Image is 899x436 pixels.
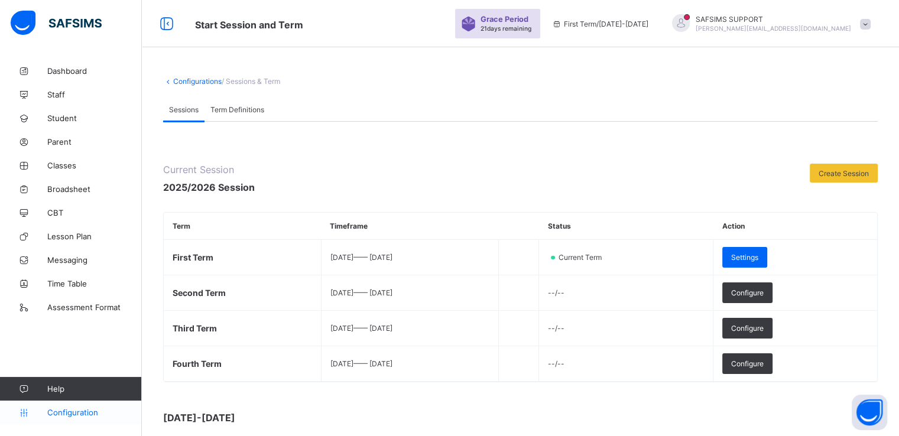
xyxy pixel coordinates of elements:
[330,324,392,333] span: [DATE] —— [DATE]
[173,359,222,369] span: Fourth Term
[164,213,321,240] th: Term
[222,77,280,86] span: / Sessions & Term
[169,105,199,114] span: Sessions
[731,288,764,297] span: Configure
[330,359,392,368] span: [DATE] —— [DATE]
[819,169,869,178] span: Create Session
[696,15,851,24] span: SAFSIMS SUPPORT
[660,14,877,34] div: SAFSIMSSUPPORT
[539,311,713,346] td: --/--
[539,275,713,311] td: --/--
[481,15,528,24] span: Grace Period
[47,137,142,147] span: Parent
[163,181,255,193] span: 2025/2026 Session
[330,288,392,297] span: [DATE] —— [DATE]
[557,253,609,262] span: Current Term
[11,11,102,35] img: safsims
[163,164,255,175] span: Current Session
[713,213,877,240] th: Action
[210,105,264,114] span: Term Definitions
[47,113,142,123] span: Student
[731,324,764,333] span: Configure
[47,279,142,288] span: Time Table
[330,253,392,262] span: [DATE] —— [DATE]
[195,19,303,31] span: Start Session and Term
[47,255,142,265] span: Messaging
[461,17,476,31] img: sticker-purple.71386a28dfed39d6af7621340158ba97.svg
[47,66,142,76] span: Dashboard
[173,288,226,298] span: Second Term
[173,323,217,333] span: Third Term
[731,359,764,368] span: Configure
[47,184,142,194] span: Broadsheet
[47,408,141,417] span: Configuration
[852,395,887,430] button: Open asap
[47,384,141,393] span: Help
[731,253,758,262] span: Settings
[173,252,213,262] span: First Term
[539,346,713,382] td: --/--
[47,232,142,241] span: Lesson Plan
[552,19,648,28] span: session/term information
[481,25,531,32] span: 21 days remaining
[47,302,142,312] span: Assessment Format
[47,208,142,217] span: CBT
[47,161,142,170] span: Classes
[173,77,222,86] a: Configurations
[696,25,851,32] span: [PERSON_NAME][EMAIL_ADDRESS][DOMAIN_NAME]
[539,213,713,240] th: Status
[47,90,142,99] span: Staff
[321,213,498,240] th: Timeframe
[163,412,400,424] span: [DATE]-[DATE]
